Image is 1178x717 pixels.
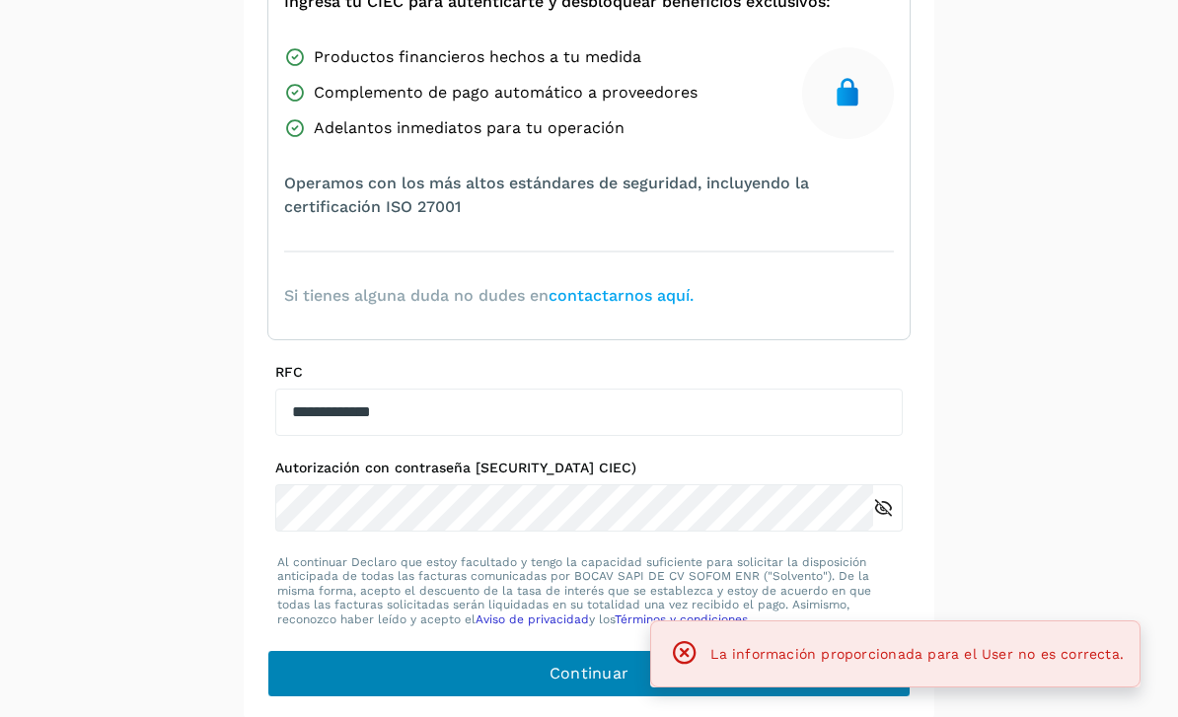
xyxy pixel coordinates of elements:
a: Términos y condiciones. [615,612,751,626]
span: Operamos con los más altos estándares de seguridad, incluyendo la certificación ISO 27001 [284,172,894,219]
span: Si tienes alguna duda no dudes en [284,284,694,308]
span: La información proporcionada para el User no es correcta. [710,646,1124,662]
p: Al continuar Declaro que estoy facultado y tengo la capacidad suficiente para solicitar la dispos... [277,555,901,626]
span: Continuar [550,663,629,684]
span: Adelantos inmediatos para tu operación [314,116,625,140]
a: Aviso de privacidad [476,612,589,626]
span: Complemento de pago automático a proveedores [314,81,698,105]
span: Productos financieros hechos a tu medida [314,45,641,69]
a: contactarnos aquí. [549,286,694,305]
button: Continuar [267,650,911,697]
label: Autorización con contraseña [SECURITY_DATA] CIEC) [275,460,903,476]
img: secure [832,77,863,108]
label: RFC [275,364,903,381]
